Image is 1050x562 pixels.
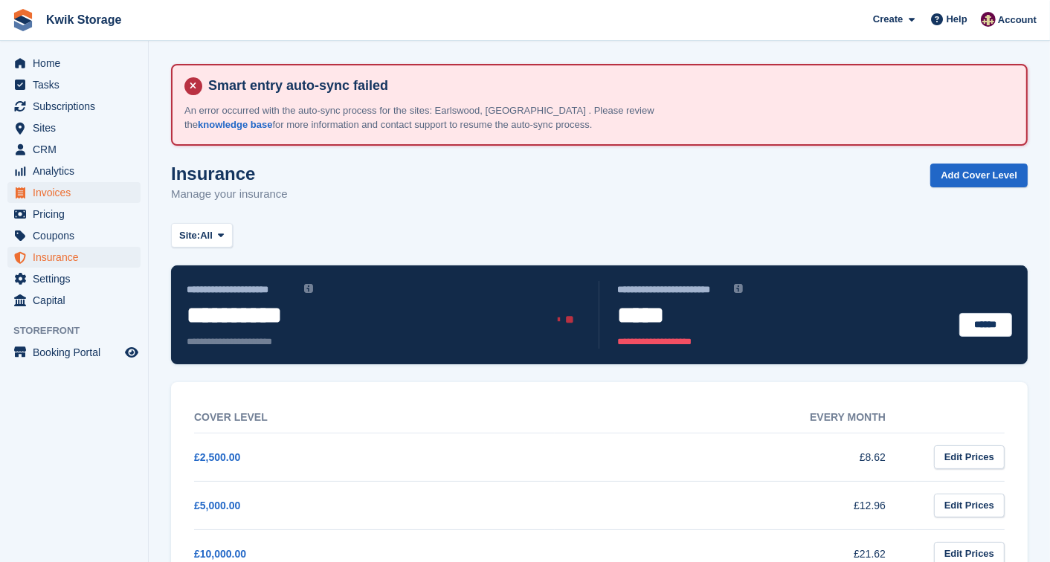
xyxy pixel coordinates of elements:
[179,228,200,243] span: Site:
[194,402,555,433] th: Cover Level
[7,182,141,203] a: menu
[33,290,122,311] span: Capital
[7,117,141,138] a: menu
[33,161,122,181] span: Analytics
[171,223,233,248] button: Site: All
[555,481,915,529] td: £12.96
[981,12,996,27] img: ellie tragonette
[930,164,1028,188] a: Add Cover Level
[7,161,141,181] a: menu
[33,74,122,95] span: Tasks
[33,117,122,138] span: Sites
[7,247,141,268] a: menu
[194,500,240,511] a: £5,000.00
[13,323,148,338] span: Storefront
[33,247,122,268] span: Insurance
[998,13,1037,28] span: Account
[934,494,1005,518] a: Edit Prices
[7,74,141,95] a: menu
[7,342,141,363] a: menu
[171,164,288,184] h1: Insurance
[734,284,743,293] img: icon-info-grey-7440780725fd019a000dd9b08b2336e03edf1995a4989e88bcd33f0948082b44.svg
[33,342,122,363] span: Booking Portal
[194,451,240,463] a: £2,500.00
[194,548,246,560] a: £10,000.00
[200,228,213,243] span: All
[7,290,141,311] a: menu
[7,225,141,246] a: menu
[555,402,915,433] th: Every month
[33,268,122,289] span: Settings
[33,204,122,225] span: Pricing
[947,12,967,27] span: Help
[12,9,34,31] img: stora-icon-8386f47178a22dfd0bd8f6a31ec36ba5ce8667c1dd55bd0f319d3a0aa187defe.svg
[184,103,705,132] p: An error occurred with the auto-sync process for the sites: Earlswood, [GEOGRAPHIC_DATA] . Please...
[33,53,122,74] span: Home
[7,204,141,225] a: menu
[33,139,122,160] span: CRM
[873,12,903,27] span: Create
[33,96,122,117] span: Subscriptions
[123,343,141,361] a: Preview store
[934,445,1005,470] a: Edit Prices
[171,186,288,203] p: Manage your insurance
[33,182,122,203] span: Invoices
[33,225,122,246] span: Coupons
[7,53,141,74] a: menu
[7,139,141,160] a: menu
[555,433,915,481] td: £8.62
[198,119,272,130] a: knowledge base
[7,268,141,289] a: menu
[202,77,1014,94] h4: Smart entry auto-sync failed
[40,7,127,32] a: Kwik Storage
[304,284,313,293] img: icon-info-grey-7440780725fd019a000dd9b08b2336e03edf1995a4989e88bcd33f0948082b44.svg
[7,96,141,117] a: menu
